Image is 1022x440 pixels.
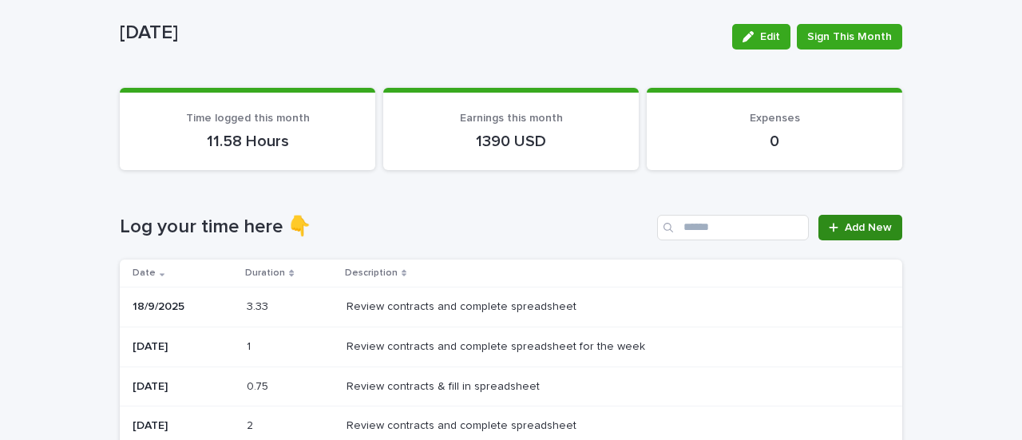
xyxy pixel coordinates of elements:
p: Review contracts and complete spreadsheet [347,297,580,314]
p: [DATE] [133,380,234,394]
p: Review contracts and complete spreadsheet [347,416,580,433]
tr: 18/9/20253.333.33 Review contracts and complete spreadsheetReview contracts and complete spreadsheet [120,287,902,327]
p: 2 [247,416,256,433]
a: Add New [818,215,902,240]
p: 11.58 Hours [139,132,356,151]
p: [DATE] [133,419,234,433]
h1: Log your time here 👇 [120,216,651,239]
p: Duration [245,264,285,282]
span: Time logged this month [186,113,310,124]
p: 18/9/2025 [133,300,234,314]
span: Sign This Month [807,29,892,45]
p: 1390 USD [402,132,620,151]
p: 0 [666,132,883,151]
p: 0.75 [247,377,271,394]
tr: [DATE]0.750.75 Review contracts & fill in spreadsheetReview contracts & fill in spreadsheet [120,367,902,406]
span: Edit [760,31,780,42]
p: 1 [247,337,254,354]
p: [DATE] [133,340,234,354]
p: Date [133,264,156,282]
button: Sign This Month [797,24,902,50]
p: Description [345,264,398,282]
p: Review contracts and complete spreadsheet for the week [347,337,648,354]
p: Review contracts & fill in spreadsheet [347,377,543,394]
tr: [DATE]11 Review contracts and complete spreadsheet for the weekReview contracts and complete spre... [120,327,902,367]
input: Search [657,215,809,240]
span: Add New [845,222,892,233]
p: 3.33 [247,297,271,314]
p: [DATE] [120,22,719,45]
span: Expenses [750,113,800,124]
button: Edit [732,24,790,50]
span: Earnings this month [460,113,563,124]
